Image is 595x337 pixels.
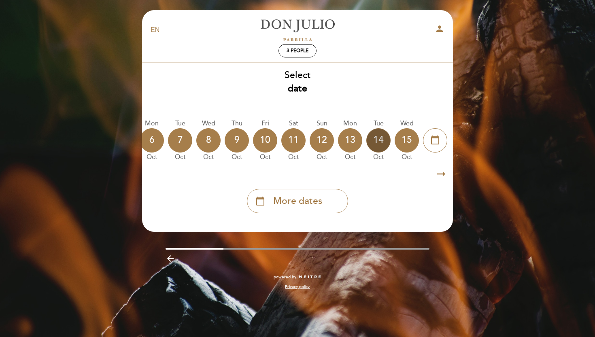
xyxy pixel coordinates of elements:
[395,128,419,153] div: 15
[395,119,419,128] div: Wed
[140,128,164,153] div: 6
[253,119,277,128] div: Fri
[338,128,362,153] div: 13
[196,153,221,162] div: Oct
[142,69,453,95] div: Select
[338,119,362,128] div: Mon
[225,128,249,153] div: 9
[281,153,306,162] div: Oct
[310,119,334,128] div: Sun
[366,153,391,162] div: Oct
[395,153,419,162] div: Oct
[281,128,306,153] div: 11
[281,119,306,128] div: Sat
[435,24,444,34] i: person
[225,119,249,128] div: Thu
[298,275,321,279] img: MEITRE
[140,153,164,162] div: Oct
[253,153,277,162] div: Oct
[310,128,334,153] div: 12
[196,119,221,128] div: Wed
[285,284,310,290] a: Privacy policy
[435,165,447,183] i: arrow_right_alt
[247,19,348,41] a: [PERSON_NAME]
[366,128,391,153] div: 14
[274,274,296,280] span: powered by
[255,194,265,208] i: calendar_today
[225,153,249,162] div: Oct
[274,274,321,280] a: powered by
[273,195,322,208] span: More dates
[287,48,308,54] span: 3 people
[196,128,221,153] div: 8
[166,254,175,263] i: arrow_backward
[310,153,334,162] div: Oct
[253,128,277,153] div: 10
[338,153,362,162] div: Oct
[366,119,391,128] div: Tue
[168,128,192,153] div: 7
[168,153,192,162] div: Oct
[168,119,192,128] div: Tue
[140,119,164,128] div: Mon
[435,24,444,36] button: person
[288,83,307,94] b: date
[430,133,440,147] i: calendar_today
